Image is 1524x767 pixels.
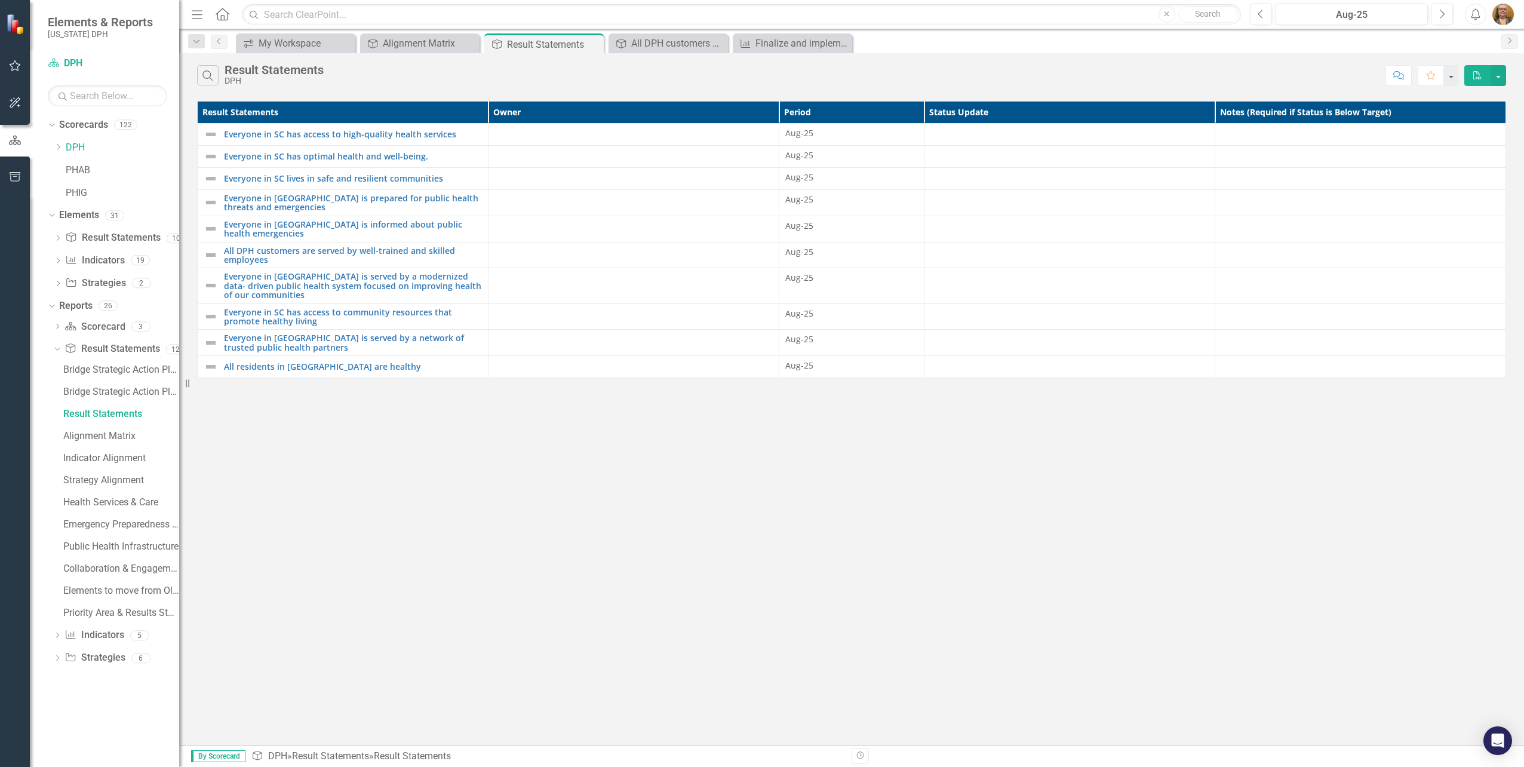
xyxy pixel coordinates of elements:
div: 2 [132,278,151,289]
div: Public Health Infrastructure [63,541,179,552]
div: 26 [99,300,118,311]
a: Result Statements [60,404,179,424]
a: Indicators [64,628,124,642]
span: Search [1195,9,1221,19]
a: Indicator Alignment [60,449,179,468]
a: Alignment Matrix [60,427,179,446]
img: Not Defined [204,127,218,142]
input: Search ClearPoint... [242,4,1241,25]
a: Collaboration & Engagement [60,559,179,578]
div: Health Services & Care [63,497,179,508]
div: Aug-25 [785,333,918,345]
div: » » [251,750,843,763]
div: All DPH customers are served by well-trained and skilled employees [631,36,725,51]
span: By Scorecard [191,750,245,762]
div: Result Statements [63,409,179,419]
a: Alignment Matrix [363,36,477,51]
div: Aug-25 [785,149,918,161]
a: DPH [48,57,167,70]
a: Reports [59,299,93,313]
button: Search [1178,6,1238,23]
a: Everyone in [GEOGRAPHIC_DATA] is served by a network of trusted public health partners [224,333,482,352]
div: Aug-25 [785,127,918,139]
div: Aug-25 [785,360,918,372]
div: Open Intercom Messenger [1483,726,1512,755]
div: Indicator Alignment [63,453,179,464]
img: Not Defined [204,171,218,186]
a: DPH [66,141,179,155]
button: Aug-25 [1276,4,1428,25]
div: 6 [131,653,150,663]
img: Not Defined [204,248,218,262]
div: Result Statements [507,37,601,52]
img: Not Defined [204,149,218,164]
a: DPH [268,750,287,762]
div: Strategy Alignment [63,475,179,486]
a: Strategy Alignment [60,471,179,490]
div: Finalize and implement the PM/QI plan and review annually. [755,36,849,51]
div: 3 [131,321,150,332]
a: Elements to move from Old Strategy element to new strategy element [60,581,179,600]
a: Scorecards [59,118,108,132]
div: 31 [105,210,124,220]
a: Everyone in SC lives in safe and resilient communities [224,174,482,183]
a: Bridge Strategic Action Plan - Public Facing [60,382,179,401]
a: Everyone in SC has access to high-quality health services [224,130,482,139]
a: All residents in [GEOGRAPHIC_DATA] are healthy [224,362,482,371]
div: 10 [167,233,186,243]
a: Indicators [65,254,124,268]
div: Aug-25 [785,272,918,284]
img: Not Defined [204,278,218,293]
a: Everyone in SC has access to community resources that promote healthy living [224,308,482,326]
div: Bridge Strategic Action Plan - Public Facing [63,386,179,397]
div: Result Statements [374,750,451,762]
a: Result Statements [64,342,159,356]
img: ClearPoint Strategy [6,14,27,35]
div: Bridge Strategic Action Plan [63,364,179,375]
small: [US_STATE] DPH [48,29,153,39]
img: Not Defined [204,309,218,324]
a: Bridge Strategic Action Plan [60,360,179,379]
div: Emergency Preparedness & Response [63,519,179,530]
div: Alignment Matrix [63,431,179,441]
div: Aug-25 [785,220,918,232]
a: Emergency Preparedness & Response [60,515,179,534]
span: Elements & Reports [48,15,153,29]
div: 19 [131,256,150,266]
img: Not Defined [204,360,218,374]
a: Scorecard [64,320,125,334]
div: Elements to move from Old Strategy element to new strategy element [63,585,179,596]
a: Everyone in [GEOGRAPHIC_DATA] is served by a modernized data- driven public health system focused... [224,272,482,299]
div: 5 [130,630,149,640]
div: DPH [225,76,324,85]
a: Finalize and implement the PM/QI plan and review annually. [736,36,849,51]
div: My Workspace [259,36,352,51]
a: All DPH customers are served by well-trained and skilled employees [224,246,482,265]
a: Result Statements [65,231,160,245]
a: Everyone in [GEOGRAPHIC_DATA] is informed about public health emergencies [224,220,482,238]
a: Public Health Infrastructure [60,537,179,556]
a: Health Services & Care [60,493,179,512]
img: Mary Ramirez [1492,4,1514,25]
input: Search Below... [48,85,167,106]
div: 12 [166,344,185,354]
div: Result Statements [225,63,324,76]
div: Priority Area & Results Statements [63,608,179,618]
div: Aug-25 [785,308,918,320]
div: 122 [114,120,137,130]
div: Collaboration & Engagement [63,563,179,574]
div: Alignment Matrix [383,36,477,51]
div: Aug-25 [785,246,918,258]
a: Strategies [64,651,125,665]
a: My Workspace [239,36,352,51]
a: Priority Area & Results Statements [60,603,179,622]
div: Aug-25 [785,171,918,183]
a: PHIG [66,186,179,200]
img: Not Defined [204,222,218,236]
a: PHAB [66,164,179,177]
a: Result Statements [292,750,369,762]
a: Everyone in [GEOGRAPHIC_DATA] is prepared for public health threats and emergencies [224,194,482,212]
img: Not Defined [204,195,218,210]
img: Not Defined [204,336,218,350]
